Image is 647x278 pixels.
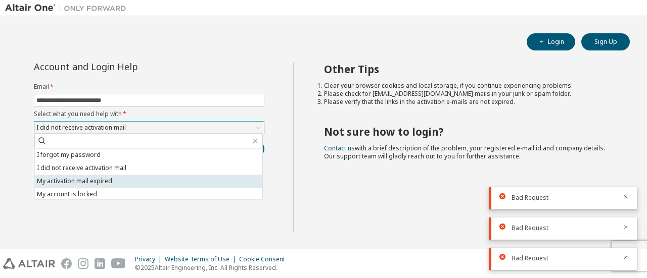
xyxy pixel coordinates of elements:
[61,258,72,269] img: facebook.svg
[324,63,612,76] h2: Other Tips
[324,144,355,152] a: Contact us
[512,194,548,202] span: Bad Request
[512,254,548,262] span: Bad Request
[3,258,55,269] img: altair_logo.svg
[324,90,612,98] li: Please check for [EMAIL_ADDRESS][DOMAIN_NAME] mails in your junk or spam folder.
[34,83,264,91] label: Email
[34,148,262,161] li: I forgot my password
[324,98,612,106] li: Please verify that the links in the activation e-mails are not expired.
[581,33,630,50] button: Sign Up
[324,144,605,160] span: with a brief description of the problem, your registered e-mail id and company details. Our suppo...
[324,82,612,90] li: Clear your browser cookies and local storage, if you continue experiencing problems.
[34,63,218,71] div: Account and Login Help
[527,33,575,50] button: Login
[512,224,548,232] span: Bad Request
[34,110,264,118] label: Select what you need help with
[324,125,612,138] h2: Not sure how to login?
[78,258,88,269] img: instagram.svg
[95,258,105,269] img: linkedin.svg
[5,3,131,13] img: Altair One
[165,255,239,263] div: Website Terms of Use
[34,122,264,134] div: I did not receive activation mail
[35,122,127,133] div: I did not receive activation mail
[135,255,165,263] div: Privacy
[135,263,291,272] p: © 2025 Altair Engineering, Inc. All Rights Reserved.
[111,258,126,269] img: youtube.svg
[239,255,291,263] div: Cookie Consent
